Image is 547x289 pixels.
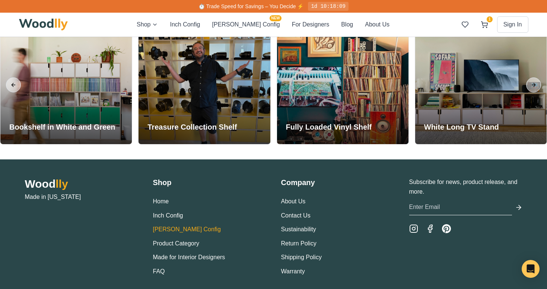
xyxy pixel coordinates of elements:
a: Product Category [153,240,200,247]
div: Open Intercom Messenger [522,260,540,278]
button: [PERSON_NAME] ConfigNEW [212,20,280,29]
h2: Wood [25,177,138,191]
h3: Treasure Collection Shelf [147,122,237,132]
button: Inch Config [153,211,183,220]
button: Blog [341,20,353,29]
a: Pinterest [442,224,451,233]
p: Made in [US_STATE] [25,192,138,202]
a: Shipping Policy [281,254,322,260]
a: FAQ [153,268,165,274]
h3: White Long TV Stand [424,122,499,132]
h3: Fully Loaded Vinyl Shelf [286,122,372,132]
button: 1 [478,18,491,31]
span: 1 [487,16,493,22]
h3: Bookshelf in White and Green [9,122,115,132]
img: Woodlly [19,19,68,31]
button: Shop [137,20,158,29]
input: Enter Email [409,199,512,215]
button: [PERSON_NAME] Config [153,225,221,234]
a: About Us [281,198,306,204]
button: For Designers [292,20,329,29]
div: 1d 10:18:09 [308,2,348,11]
a: Warranty [281,268,305,274]
a: Instagram [409,224,418,233]
a: Home [153,198,169,204]
a: Facebook [426,224,435,233]
span: NEW [270,15,281,21]
button: Sign In [497,16,528,33]
a: Contact Us [281,212,311,219]
p: Subscribe for news, product release, and more. [409,177,522,196]
a: Sustainability [281,226,316,232]
button: About Us [365,20,389,29]
span: ⏱️ Trade Speed for Savings – You Decide ⚡ [198,3,303,9]
h3: Company [281,177,394,188]
a: Made for Interior Designers [153,254,225,260]
a: Return Policy [281,240,317,247]
h3: Shop [153,177,266,188]
button: Inch Config [170,20,200,29]
span: lly [55,178,68,190]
